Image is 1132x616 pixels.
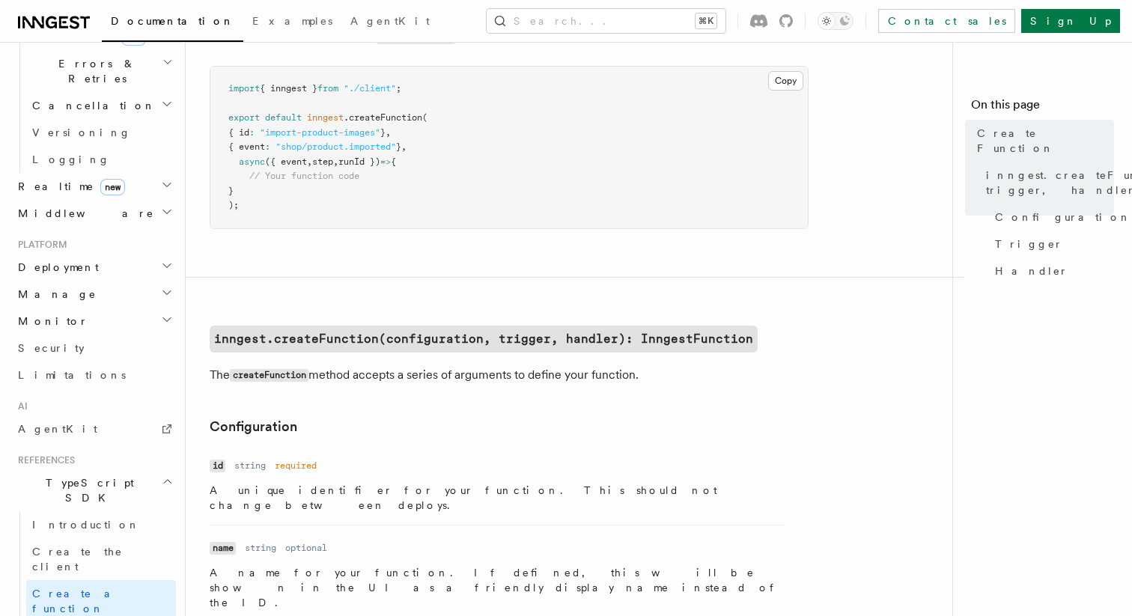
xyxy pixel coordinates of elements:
a: AgentKit [12,415,176,442]
span: Versioning [32,126,131,138]
span: step [312,156,333,167]
span: Middleware [12,206,154,221]
button: Search...⌘K [487,9,725,33]
span: AI [12,400,28,412]
a: AgentKit [341,4,439,40]
a: Configuration [989,204,1114,231]
span: => [380,156,391,167]
span: Introduction [32,519,140,531]
span: } [380,127,386,138]
button: Manage [12,281,176,308]
span: export [228,112,260,123]
span: , [386,127,391,138]
span: new [100,179,125,195]
span: import [228,83,260,94]
a: Trigger [989,231,1114,257]
code: createFunction [230,369,308,382]
span: "shop/product.imported" [276,141,396,152]
a: Introduction [26,511,176,538]
span: , [401,141,407,152]
span: runId }) [338,156,380,167]
span: ; [396,83,401,94]
a: inngest.createFunction(configuration, trigger, handler): InngestFunction [210,326,758,353]
span: from [317,83,338,94]
span: ( [422,112,427,123]
span: AgentKit [350,15,430,27]
button: Monitor [12,308,176,335]
span: "import-product-images" [260,127,380,138]
code: createFunction [377,31,455,44]
button: Errors & Retries [26,50,176,92]
span: "./client" [344,83,396,94]
span: : [265,141,270,152]
a: Documentation [102,4,243,42]
span: } [228,186,234,196]
span: Errors & Retries [26,56,162,86]
kbd: ⌘K [696,13,716,28]
span: Cancellation [26,98,156,113]
span: async [239,156,265,167]
a: inngest.createFunction(configuration, trigger, handler): InngestFunction [980,162,1114,204]
span: .createFunction [344,112,422,123]
span: { [391,156,396,167]
dd: string [234,460,266,472]
span: { event [228,141,265,152]
a: Limitations [12,362,176,388]
button: Middleware [12,200,176,227]
span: { inngest } [260,83,317,94]
span: Create the client [32,546,123,573]
a: Versioning [26,119,176,146]
span: Manage [12,287,97,302]
a: Create the client [26,538,176,580]
span: Documentation [111,15,234,27]
dd: optional [285,542,327,554]
a: Configuration [210,416,297,437]
span: } [396,141,401,152]
a: Security [12,335,176,362]
a: Create Function [971,120,1114,162]
button: Realtimenew [12,173,176,200]
span: Configuration [995,210,1131,225]
span: ); [228,200,239,210]
p: A name for your function. If defined, this will be shown in the UI as a friendly display name ins... [210,565,785,610]
span: Monitor [12,314,88,329]
span: // Your function code [249,171,359,181]
button: Deployment [12,254,176,281]
span: Platform [12,239,67,251]
span: ({ event [265,156,307,167]
dd: required [275,460,317,472]
span: Security [18,342,85,354]
a: Examples [243,4,341,40]
a: Contact sales [878,9,1015,33]
dd: string [245,542,276,554]
h4: On this page [971,96,1114,120]
button: Copy [768,71,803,91]
span: Limitations [18,369,126,381]
a: Sign Up [1021,9,1120,33]
span: Logging [32,153,110,165]
button: Toggle dark mode [818,12,853,30]
span: Realtime [12,179,125,194]
a: Handler [989,257,1114,284]
span: { id [228,127,249,138]
span: Deployment [12,260,99,275]
span: TypeScript SDK [12,475,162,505]
span: , [307,156,312,167]
button: TypeScript SDK [12,469,176,511]
button: Cancellation [26,92,176,119]
span: : [249,127,255,138]
span: , [333,156,338,167]
p: A unique identifier for your function. This should not change between deploys. [210,483,785,513]
a: Logging [26,146,176,173]
span: Create a function [32,588,121,615]
code: name [210,542,236,555]
p: The method accepts a series of arguments to define your function. [210,365,809,386]
code: id [210,460,225,472]
span: AgentKit [18,423,97,435]
span: References [12,454,75,466]
span: Examples [252,15,332,27]
span: inngest [307,112,344,123]
span: default [265,112,302,123]
span: Handler [995,263,1068,278]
